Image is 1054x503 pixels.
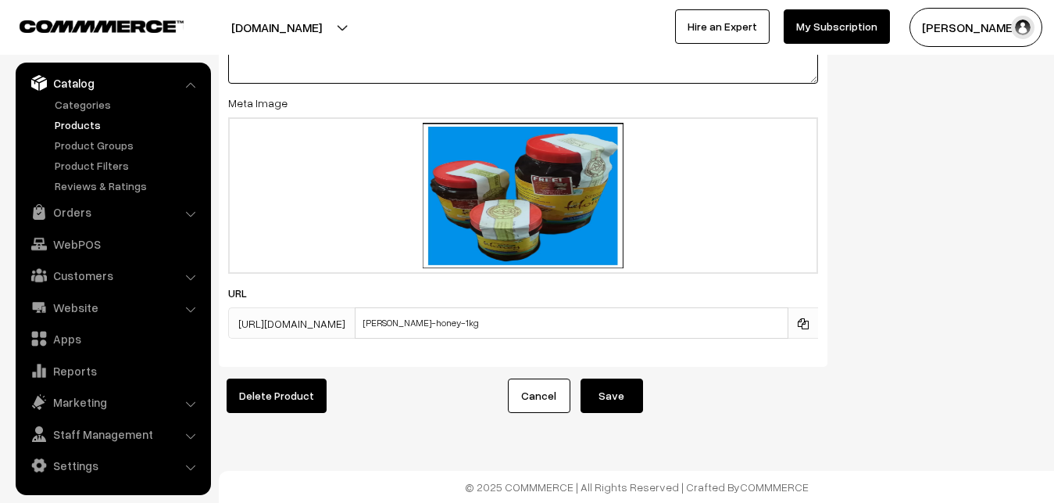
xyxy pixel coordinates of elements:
[51,157,205,174] a: Product Filters
[20,388,205,416] a: Marketing
[508,379,570,413] a: Cancel
[219,471,1054,503] footer: © 2025 COMMMERCE | All Rights Reserved | Crafted By
[20,293,205,322] a: Website
[228,285,266,301] label: URL
[355,307,788,339] input: URL
[20,16,156,34] a: COMMMERCE
[51,178,205,194] a: Reviews & Ratings
[51,96,205,113] a: Categories
[51,137,205,153] a: Product Groups
[909,8,1042,47] button: [PERSON_NAME]
[20,20,184,32] img: COMMMERCE
[228,307,355,339] span: [URL][DOMAIN_NAME]
[20,325,205,353] a: Apps
[177,8,377,47] button: [DOMAIN_NAME]
[228,95,288,111] label: Meta Image
[51,117,205,133] a: Products
[20,230,205,258] a: WebPOS
[227,379,327,413] button: Delete Product
[20,69,205,97] a: Catalog
[581,379,643,413] button: Save
[1011,16,1034,39] img: user
[784,9,890,44] a: My Subscription
[20,420,205,448] a: Staff Management
[740,480,809,494] a: COMMMERCE
[20,198,205,226] a: Orders
[20,451,205,480] a: Settings
[20,261,205,289] a: Customers
[675,9,770,44] a: Hire an Expert
[20,357,205,385] a: Reports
